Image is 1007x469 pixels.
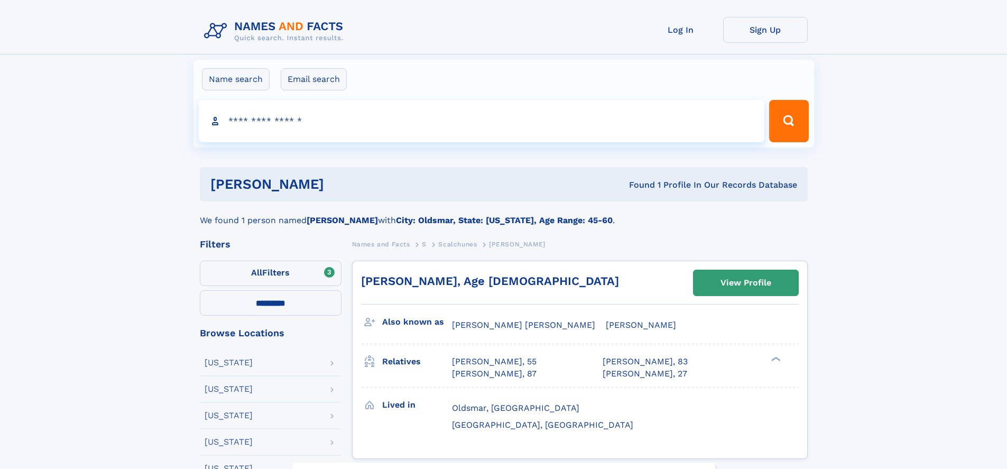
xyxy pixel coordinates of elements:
[769,356,781,363] div: ❯
[199,100,765,142] input: search input
[489,241,546,248] span: [PERSON_NAME]
[200,201,808,227] div: We found 1 person named with .
[694,270,798,296] a: View Profile
[452,368,537,380] a: [PERSON_NAME], 87
[769,100,808,142] button: Search Button
[396,215,613,225] b: City: Oldsmar, State: [US_STATE], Age Range: 45-60
[603,368,687,380] a: [PERSON_NAME], 27
[438,237,477,251] a: Scalchunes
[639,17,723,43] a: Log In
[200,261,341,286] label: Filters
[210,178,477,191] h1: [PERSON_NAME]
[452,403,579,413] span: Oldsmar, [GEOGRAPHIC_DATA]
[200,17,352,45] img: Logo Names and Facts
[205,385,253,393] div: [US_STATE]
[382,353,452,371] h3: Relatives
[438,241,477,248] span: Scalchunes
[205,438,253,446] div: [US_STATE]
[603,356,688,367] a: [PERSON_NAME], 83
[205,411,253,420] div: [US_STATE]
[422,241,427,248] span: S
[281,68,347,90] label: Email search
[202,68,270,90] label: Name search
[352,237,410,251] a: Names and Facts
[476,179,797,191] div: Found 1 Profile In Our Records Database
[606,320,676,330] span: [PERSON_NAME]
[361,274,619,288] a: [PERSON_NAME], Age [DEMOGRAPHIC_DATA]
[382,313,452,331] h3: Also known as
[452,356,537,367] a: [PERSON_NAME], 55
[452,420,633,430] span: [GEOGRAPHIC_DATA], [GEOGRAPHIC_DATA]
[307,215,378,225] b: [PERSON_NAME]
[200,328,341,338] div: Browse Locations
[251,268,262,278] span: All
[723,17,808,43] a: Sign Up
[422,237,427,251] a: S
[452,320,595,330] span: [PERSON_NAME] [PERSON_NAME]
[382,396,452,414] h3: Lived in
[200,240,341,249] div: Filters
[720,271,771,295] div: View Profile
[205,358,253,367] div: [US_STATE]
